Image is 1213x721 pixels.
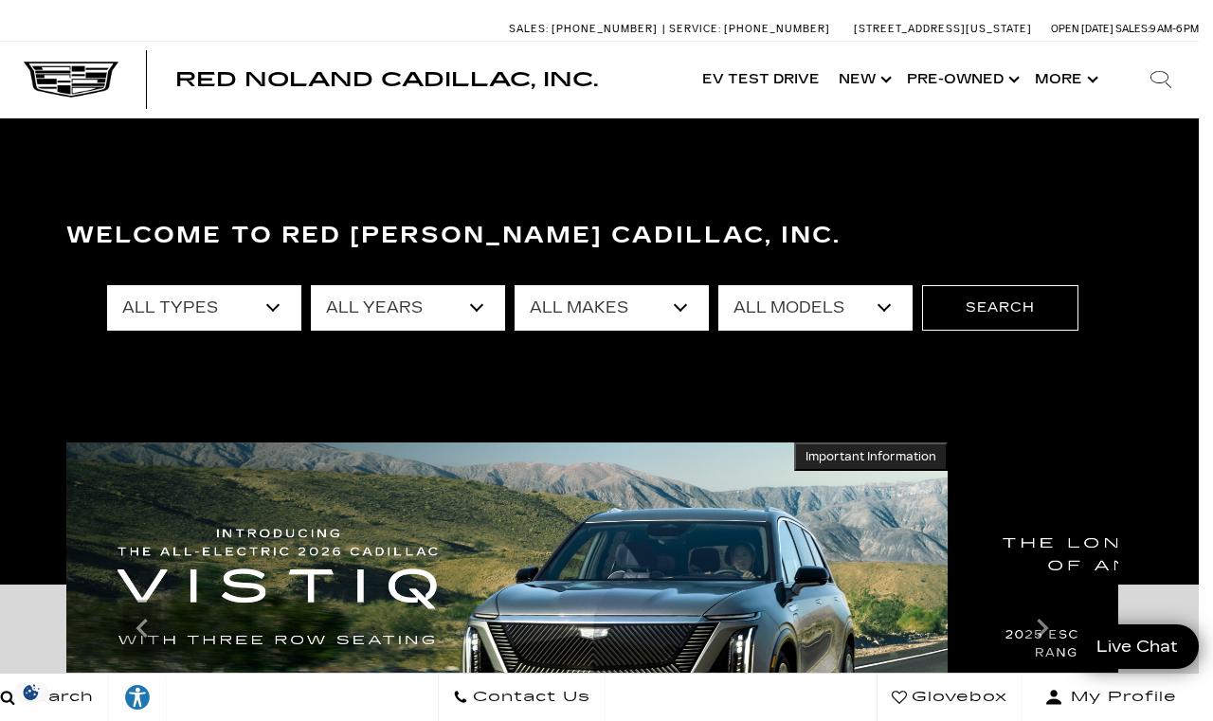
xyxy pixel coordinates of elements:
a: Red Noland Cadillac, Inc. [175,70,598,89]
h3: Welcome to Red [PERSON_NAME] Cadillac, Inc. [66,217,1118,255]
div: Explore your accessibility options [109,683,166,712]
a: Pre-Owned [897,42,1025,117]
a: Sales: [PHONE_NUMBER] [509,24,662,34]
span: Important Information [806,449,936,464]
select: Filter by model [718,285,913,331]
a: New [829,42,897,117]
span: Service: [669,23,721,35]
img: Opt-Out Icon [9,682,53,702]
a: Live Chat [1076,624,1199,669]
span: Sales: [509,23,549,35]
button: Open user profile menu [1023,674,1199,721]
a: Glovebox [877,674,1023,721]
section: Click to Open Cookie Consent Modal [9,682,53,702]
a: [STREET_ADDRESS][US_STATE] [854,23,1032,35]
span: Live Chat [1087,636,1187,658]
span: [PHONE_NUMBER] [724,23,830,35]
span: My Profile [1063,684,1177,711]
span: 9 AM-6 PM [1150,23,1199,35]
button: Search [922,285,1078,331]
span: [PHONE_NUMBER] [552,23,658,35]
div: Next [1023,600,1061,657]
a: Explore your accessibility options [109,674,167,721]
select: Filter by year [311,285,505,331]
select: Filter by make [515,285,709,331]
a: Contact Us [438,674,606,721]
div: Search [1123,42,1199,117]
span: Glovebox [907,684,1007,711]
span: Red Noland Cadillac, Inc. [175,68,598,91]
span: Sales: [1115,23,1150,35]
a: Service: [PHONE_NUMBER] [662,24,835,34]
span: Search [15,684,94,711]
span: Open [DATE] [1051,23,1113,35]
select: Filter by type [107,285,301,331]
span: Contact Us [468,684,590,711]
button: More [1025,42,1104,117]
img: Cadillac Dark Logo with Cadillac White Text [24,62,118,98]
div: Previous [123,600,161,657]
a: EV Test Drive [693,42,829,117]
